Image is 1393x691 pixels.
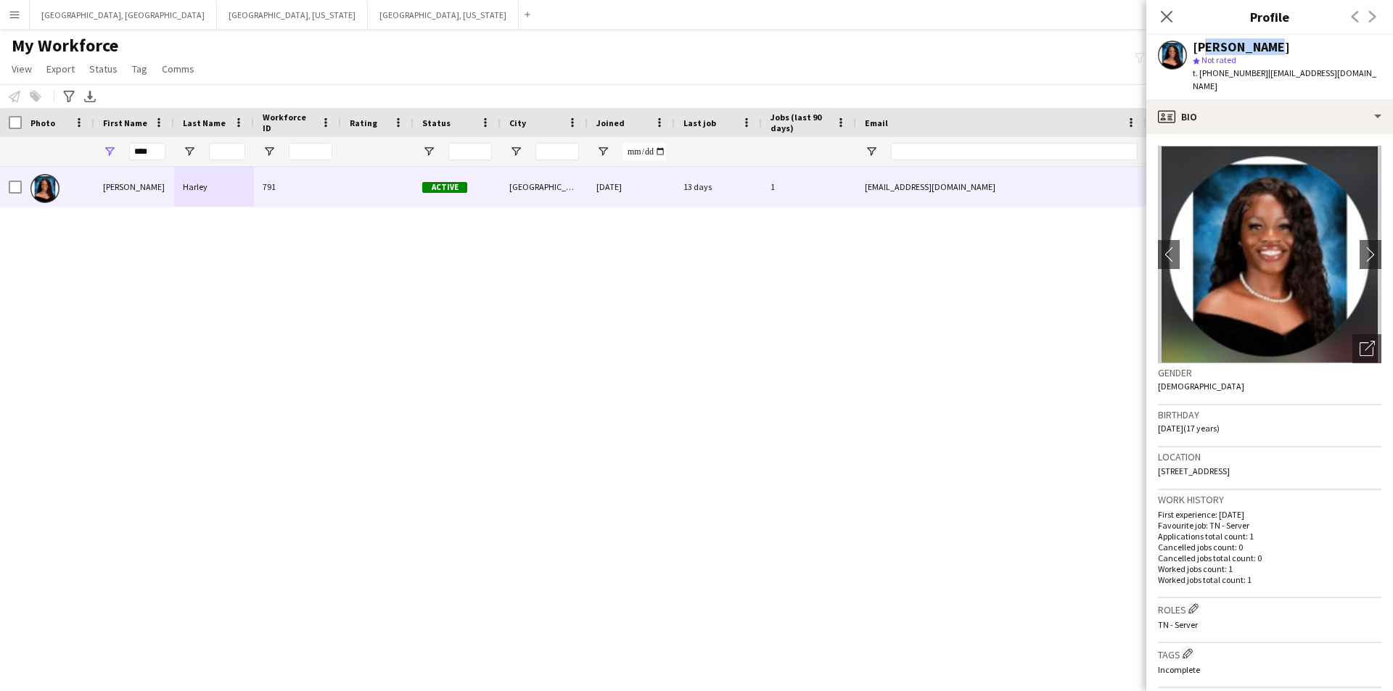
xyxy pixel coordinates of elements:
p: First experience: [DATE] [1158,509,1381,520]
span: t. [PHONE_NUMBER] [1193,67,1268,78]
input: Workforce ID Filter Input [289,143,332,160]
button: Open Filter Menu [596,145,609,158]
p: Worked jobs count: 1 [1158,563,1381,574]
span: Jobs (last 90 days) [771,112,830,133]
input: Email Filter Input [891,143,1138,160]
span: Tag [132,62,147,75]
img: Jovi-Ann Harley [30,174,59,203]
button: [GEOGRAPHIC_DATA], [US_STATE] [217,1,368,29]
a: Status [83,59,123,78]
input: Last Name Filter Input [209,143,245,160]
h3: Location [1158,450,1381,463]
p: Incomplete [1158,664,1381,675]
span: [DEMOGRAPHIC_DATA] [1158,381,1244,392]
div: [PERSON_NAME] [1193,41,1290,54]
div: [GEOGRAPHIC_DATA] [501,167,588,207]
button: Open Filter Menu [509,145,522,158]
span: Email [865,117,888,128]
span: Last Name [183,117,226,128]
button: [GEOGRAPHIC_DATA], [GEOGRAPHIC_DATA] [30,1,217,29]
h3: Work history [1158,493,1381,506]
div: Bio [1146,99,1393,134]
p: Cancelled jobs count: 0 [1158,542,1381,553]
div: [EMAIL_ADDRESS][DOMAIN_NAME] [856,167,1146,207]
a: View [6,59,38,78]
input: City Filter Input [535,143,579,160]
span: [STREET_ADDRESS] [1158,466,1230,476]
h3: Gender [1158,366,1381,379]
div: 791 [254,167,341,207]
span: Photo [30,117,55,128]
span: Status [89,62,118,75]
p: Worked jobs total count: 1 [1158,574,1381,585]
span: Status [422,117,451,128]
img: Crew avatar or photo [1158,146,1381,363]
input: First Name Filter Input [129,143,165,160]
h3: Tags [1158,646,1381,661]
span: Joined [596,117,625,128]
input: Joined Filter Input [622,143,666,160]
p: Applications total count: 1 [1158,531,1381,542]
span: First Name [103,117,147,128]
a: Comms [156,59,200,78]
div: 1 [762,167,856,207]
div: [PERSON_NAME] [94,167,174,207]
div: 13 days [675,167,762,207]
span: TN - Server [1158,619,1198,630]
p: Cancelled jobs total count: 0 [1158,553,1381,563]
div: [DATE] [588,167,675,207]
div: Harley [174,167,254,207]
button: Open Filter Menu [422,145,435,158]
span: | [EMAIL_ADDRESS][DOMAIN_NAME] [1193,67,1376,91]
span: Rating [350,117,377,128]
span: Active [422,182,467,193]
span: Comms [162,62,194,75]
div: Open photos pop-in [1352,334,1381,363]
button: Open Filter Menu [865,145,878,158]
span: View [12,62,32,75]
button: Open Filter Menu [183,145,196,158]
span: [DATE] (17 years) [1158,423,1220,434]
h3: Birthday [1158,408,1381,421]
input: Status Filter Input [448,143,492,160]
span: Workforce ID [263,112,315,133]
span: City [509,117,526,128]
app-action-btn: Advanced filters [60,88,78,105]
span: Export [46,62,75,75]
button: [GEOGRAPHIC_DATA], [US_STATE] [368,1,519,29]
h3: Profile [1146,7,1393,26]
span: Last job [683,117,716,128]
a: Tag [126,59,153,78]
app-action-btn: Export XLSX [81,88,99,105]
p: Favourite job: TN - Server [1158,520,1381,531]
h3: Roles [1158,601,1381,616]
a: Export [41,59,81,78]
button: Open Filter Menu [103,145,116,158]
button: Open Filter Menu [263,145,276,158]
span: Not rated [1201,54,1236,65]
span: My Workforce [12,35,118,57]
